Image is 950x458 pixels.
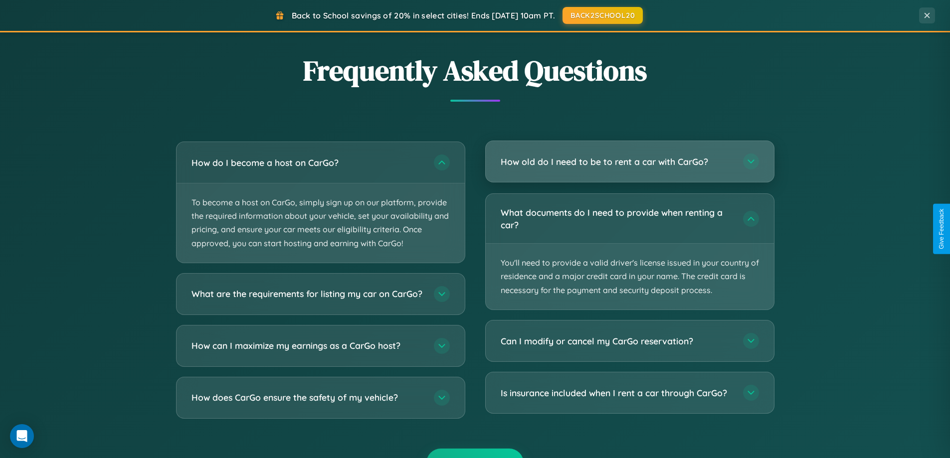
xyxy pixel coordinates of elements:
[501,155,733,168] h3: How old do I need to be to rent a car with CarGo?
[177,183,465,263] p: To become a host on CarGo, simply sign up on our platform, provide the required information about...
[191,288,424,300] h3: What are the requirements for listing my car on CarGo?
[10,424,34,448] div: Open Intercom Messenger
[486,244,774,309] p: You'll need to provide a valid driver's license issued in your country of residence and a major c...
[191,156,424,169] h3: How do I become a host on CarGo?
[191,391,424,404] h3: How does CarGo ensure the safety of my vehicle?
[501,387,733,399] h3: Is insurance included when I rent a car through CarGo?
[501,206,733,231] h3: What documents do I need to provide when renting a car?
[176,51,774,90] h2: Frequently Asked Questions
[191,339,424,352] h3: How can I maximize my earnings as a CarGo host?
[938,209,945,249] div: Give Feedback
[292,10,555,20] span: Back to School savings of 20% in select cities! Ends [DATE] 10am PT.
[563,7,643,24] button: BACK2SCHOOL20
[501,335,733,347] h3: Can I modify or cancel my CarGo reservation?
